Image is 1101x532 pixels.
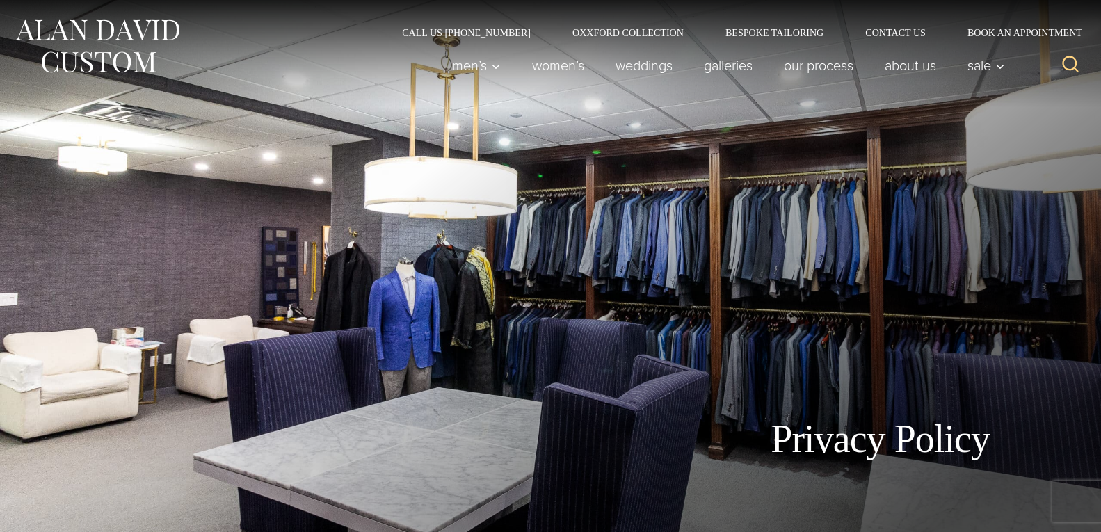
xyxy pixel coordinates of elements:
a: Book an Appointment [947,28,1087,38]
nav: Secondary Navigation [381,28,1087,38]
a: Contact Us [844,28,947,38]
a: Galleries [689,51,769,79]
a: Oxxford Collection [552,28,705,38]
a: Women’s [517,51,600,79]
span: Men’s [452,58,501,72]
a: Bespoke Tailoring [705,28,844,38]
a: weddings [600,51,689,79]
a: Call Us [PHONE_NUMBER] [381,28,552,38]
span: Sale [967,58,1005,72]
img: Alan David Custom [14,15,181,77]
a: Our Process [769,51,869,79]
nav: Primary Navigation [437,51,1013,79]
a: About Us [869,51,952,79]
button: View Search Form [1054,49,1087,82]
h1: Privacy Policy [771,416,990,462]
